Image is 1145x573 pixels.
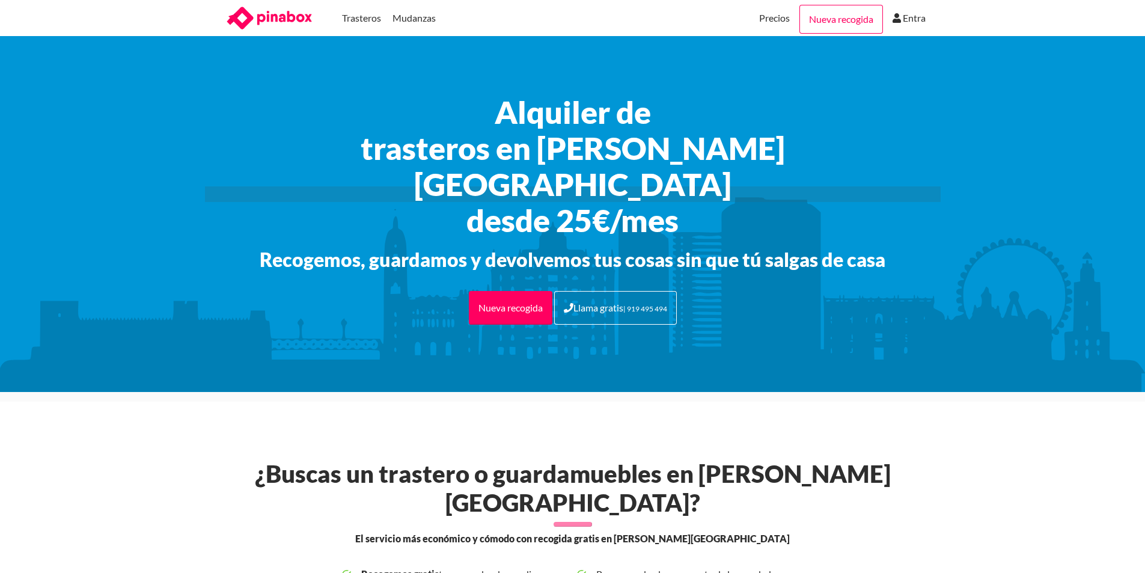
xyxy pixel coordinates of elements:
iframe: Chat Widget [1085,515,1145,573]
a: Nueva recogida [799,5,883,34]
small: | 919 495 494 [623,304,667,313]
h2: ¿Buscas un trastero o guardamuebles en [PERSON_NAME][GEOGRAPHIC_DATA]? [217,459,929,517]
a: Llama gratis| 919 495 494 [554,291,677,325]
a: Nueva recogida [469,291,552,325]
span: trasteros en [PERSON_NAME][GEOGRAPHIC_DATA] [212,130,933,202]
h1: Alquiler de desde 25€/mes [212,94,933,238]
h3: Recogemos, guardamos y devolvemos tus cosas sin que tú salgas de casa [212,248,933,272]
span: El servicio más económico y cómodo con recogida gratis en [PERSON_NAME][GEOGRAPHIC_DATA] [355,532,790,546]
